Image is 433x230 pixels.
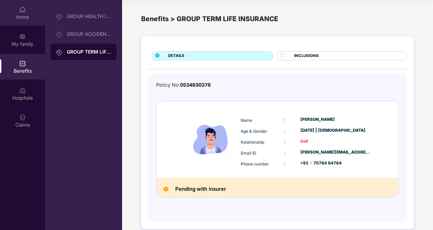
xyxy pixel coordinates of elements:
[294,53,319,59] span: INCLUSIONS
[175,185,226,193] h2: Pending with insurer
[56,31,63,38] img: svg+xml;base64,PHN2ZyB3aWR0aD0iMjAiIGhlaWdodD0iMjAiIHZpZXdCb3g9IjAgMCAyMCAyMCIgZmlsbD0ibm9uZSIgeG...
[300,138,371,145] div: Self
[300,160,371,167] div: +91 - 70764 84764
[241,140,264,145] span: Relationship
[300,116,371,123] div: [PERSON_NAME]
[241,161,269,167] span: Phone number
[241,129,267,134] span: Age & Gender
[284,150,285,156] span: :
[156,81,211,89] div: Policy No:
[284,161,285,167] span: :
[141,14,414,24] div: Benefits > GROUP TERM LIFE INSURANCE
[300,127,371,134] div: [DATE] | [DEMOGRAPHIC_DATA]
[241,118,252,123] span: Name
[180,82,211,88] span: 0534830376
[163,187,168,192] img: Pending
[183,111,239,168] img: icon
[19,114,26,121] img: svg+xml;base64,PHN2ZyBpZD0iQ2xhaW0iIHhtbG5zPSJodHRwOi8vd3d3LnczLm9yZy8yMDAwL3N2ZyIgd2lkdGg9IjIwIi...
[19,87,26,94] img: svg+xml;base64,PHN2ZyBpZD0iSG9zcGl0YWxzIiB4bWxucz0iaHR0cDovL3d3dy53My5vcmcvMjAwMC9zdmciIHdpZHRoPS...
[284,128,285,134] span: :
[168,53,184,59] span: DETAILS
[19,60,26,67] img: svg+xml;base64,PHN2ZyBpZD0iQmVuZWZpdHMiIHhtbG5zPSJodHRwOi8vd3d3LnczLm9yZy8yMDAwL3N2ZyIgd2lkdGg9Ij...
[19,6,26,13] img: svg+xml;base64,PHN2ZyBpZD0iSG9tZSIgeG1sbnM9Imh0dHA6Ly93d3cudzMub3JnLzIwMDAvc3ZnIiB3aWR0aD0iMjAiIG...
[56,13,63,20] img: svg+xml;base64,PHN2ZyB3aWR0aD0iMjAiIGhlaWdodD0iMjAiIHZpZXdCb3g9IjAgMCAyMCAyMCIgZmlsbD0ibm9uZSIgeG...
[67,14,111,19] div: GROUP HEALTH INSURANCE
[56,49,63,56] img: svg+xml;base64,PHN2ZyB3aWR0aD0iMjAiIGhlaWdodD0iMjAiIHZpZXdCb3g9IjAgMCAyMCAyMCIgZmlsbD0ibm9uZSIgeG...
[300,149,371,156] div: [PERSON_NAME][EMAIL_ADDRESS][PERSON_NAME][DOMAIN_NAME]
[67,31,111,37] div: GROUP ACCIDENTAL INSURANCE
[284,139,285,145] span: :
[67,48,111,55] div: GROUP TERM LIFE INSURANCE
[19,33,26,40] img: svg+xml;base64,PHN2ZyB3aWR0aD0iMjAiIGhlaWdodD0iMjAiIHZpZXdCb3g9IjAgMCAyMCAyMCIgZmlsbD0ibm9uZSIgeG...
[284,117,285,123] span: :
[241,150,256,156] span: Email ID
